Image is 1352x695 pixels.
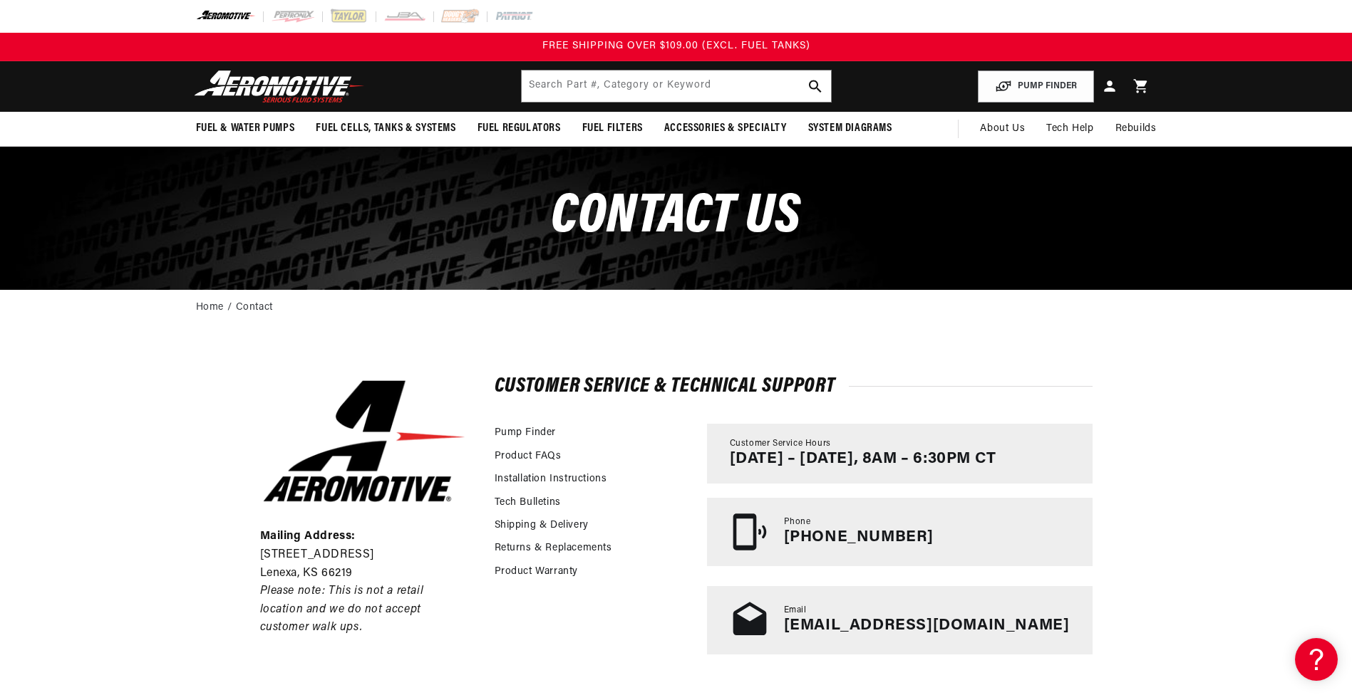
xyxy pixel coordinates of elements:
span: Tech Help [1046,121,1093,137]
a: Returns & Replacements [495,540,612,556]
summary: Tech Help [1036,112,1104,146]
p: [STREET_ADDRESS] [260,546,468,565]
button: search button [800,70,831,102]
summary: Fuel Cells, Tanks & Systems [305,112,466,145]
nav: breadcrumbs [196,300,1157,315]
strong: Mailing Address: [260,531,356,542]
summary: Fuel Filters [572,112,654,145]
a: Shipping & Delivery [495,518,589,533]
p: [DATE] – [DATE], 8AM – 6:30PM CT [730,450,996,469]
span: CONTACt us [551,189,801,246]
a: Product FAQs [495,449,562,464]
p: Lenexa, KS 66219 [260,565,468,583]
span: Accessories & Specialty [664,121,787,136]
span: Fuel Regulators [478,121,561,136]
input: Search by Part Number, Category or Keyword [522,70,831,102]
a: Installation Instructions [495,471,607,487]
h2: Customer Service & Technical Support [495,377,1093,395]
a: Tech Bulletins [495,495,561,511]
img: Aeromotive [190,70,368,103]
summary: Fuel Regulators [467,112,572,145]
summary: Fuel & Water Pumps [185,112,306,145]
span: Customer Service Hours [730,438,831,450]
summary: Rebuilds [1105,112,1167,146]
a: Contact [236,300,273,315]
em: Please note: This is not a retail location and we do not accept customer walk ups. [260,585,424,633]
a: Phone [PHONE_NUMBER] [707,498,1093,566]
a: Product Warranty [495,564,579,580]
summary: System Diagrams [798,112,903,145]
span: Fuel & Water Pumps [196,121,295,136]
span: Rebuilds [1115,121,1157,137]
span: About Us [980,123,1025,134]
span: Fuel Cells, Tanks & Systems [316,121,455,136]
span: Phone [784,516,811,528]
a: Home [196,300,224,315]
span: Fuel Filters [582,121,643,136]
p: [PHONE_NUMBER] [784,528,934,547]
a: Pump Finder [495,425,557,441]
span: FREE SHIPPING OVER $109.00 (EXCL. FUEL TANKS) [542,41,810,51]
summary: Accessories & Specialty [654,112,798,145]
a: About Us [969,112,1036,146]
span: System Diagrams [808,121,892,136]
button: PUMP FINDER [978,70,1094,103]
a: [EMAIL_ADDRESS][DOMAIN_NAME] [784,617,1070,634]
span: Email [784,605,807,617]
